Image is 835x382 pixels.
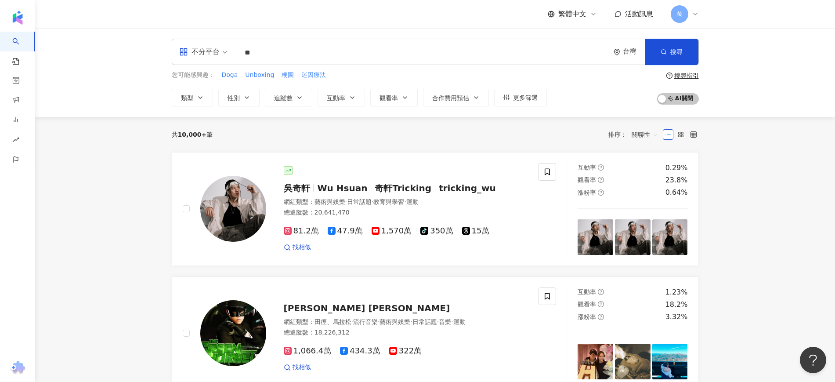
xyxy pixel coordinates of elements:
[598,301,604,307] span: question-circle
[615,344,651,379] img: post-image
[284,243,311,252] a: 找相似
[665,300,688,309] div: 18.2%
[453,318,466,325] span: 運動
[284,346,332,356] span: 1,066.4萬
[301,70,326,80] button: 迷因療法
[800,347,826,373] iframe: Help Scout Beacon - Open
[221,70,239,80] button: Doga
[11,11,25,25] img: logo icon
[245,70,275,80] button: Unboxing
[451,318,453,325] span: ·
[578,219,613,255] img: post-image
[12,131,19,151] span: rise
[372,226,412,236] span: 1,570萬
[578,344,613,379] img: post-image
[598,314,604,320] span: question-circle
[608,127,663,142] div: 排序：
[181,95,193,102] span: 類型
[645,39,698,65] button: 搜尋
[228,95,240,102] span: 性別
[370,89,418,106] button: 觀看率
[578,164,596,171] span: 互動率
[375,183,431,193] span: 奇軒Tricking
[406,198,419,205] span: 運動
[432,95,469,102] span: 合作費用預估
[494,89,547,106] button: 更多篩選
[598,189,604,196] span: question-circle
[282,71,294,80] span: 梗圖
[327,95,345,102] span: 互動率
[284,198,528,207] div: 網紅類型 ：
[423,89,489,106] button: 合作費用預估
[293,243,311,252] span: 找相似
[513,94,538,101] span: 更多篩選
[314,198,345,205] span: 藝術與娛樂
[353,318,378,325] span: 流行音樂
[439,318,451,325] span: 音樂
[340,346,380,356] span: 434.3萬
[665,312,688,322] div: 3.32%
[12,32,30,66] a: search
[200,176,266,242] img: KOL Avatar
[410,318,412,325] span: ·
[318,183,368,193] span: Wu Hsuan
[665,175,688,185] div: 23.8%
[665,163,688,173] div: 0.29%
[439,183,496,193] span: tricking_wu
[222,71,238,80] span: Doga
[420,226,453,236] span: 350萬
[347,198,372,205] span: 日常話題
[328,226,363,236] span: 47.9萬
[372,198,373,205] span: ·
[578,301,596,308] span: 觀看率
[615,219,651,255] img: post-image
[301,71,326,80] span: 迷因療法
[172,152,699,266] a: KOL Avatar吳奇軒Wu Hsuan奇軒Trickingtricking_wu網紅類型：藝術與娛樂·日常話題·教育與學習·運動總追蹤數：20,641,47081.2萬47.9萬1,570萬...
[412,318,437,325] span: 日常話題
[284,328,528,337] div: 總追蹤數 ： 18,226,312
[314,318,351,325] span: 田徑、馬拉松
[345,198,347,205] span: ·
[670,48,683,55] span: 搜尋
[380,318,410,325] span: 藝術與娛樂
[598,177,604,183] span: question-circle
[378,318,380,325] span: ·
[179,47,188,56] span: appstore
[437,318,439,325] span: ·
[373,198,404,205] span: 教育與學習
[462,226,490,236] span: 15萬
[245,71,274,80] span: Unboxing
[389,346,422,356] span: 322萬
[666,73,672,79] span: question-circle
[318,89,365,106] button: 互動率
[598,289,604,295] span: question-circle
[284,226,319,236] span: 81.2萬
[200,300,266,366] img: KOL Avatar
[284,183,310,193] span: 吳奇軒
[9,361,26,375] img: chrome extension
[281,70,294,80] button: 梗圖
[578,176,596,183] span: 觀看率
[380,95,398,102] span: 觀看率
[676,9,683,19] span: 萬
[578,313,596,320] span: 漲粉率
[578,288,596,295] span: 互動率
[284,318,528,327] div: 網紅類型 ：
[404,198,406,205] span: ·
[652,219,688,255] img: post-image
[632,127,658,142] span: 關聯性
[665,287,688,297] div: 1.23%
[578,189,596,196] span: 漲粉率
[614,49,620,55] span: environment
[284,303,450,313] span: [PERSON_NAME] [PERSON_NAME]
[172,71,215,80] span: 您可能感興趣：
[274,95,293,102] span: 追蹤數
[293,363,311,372] span: 找相似
[284,208,528,217] div: 總追蹤數 ： 20,641,470
[284,363,311,372] a: 找相似
[351,318,353,325] span: ·
[172,89,213,106] button: 類型
[172,131,213,138] div: 共 筆
[218,89,260,106] button: 性別
[265,89,312,106] button: 追蹤數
